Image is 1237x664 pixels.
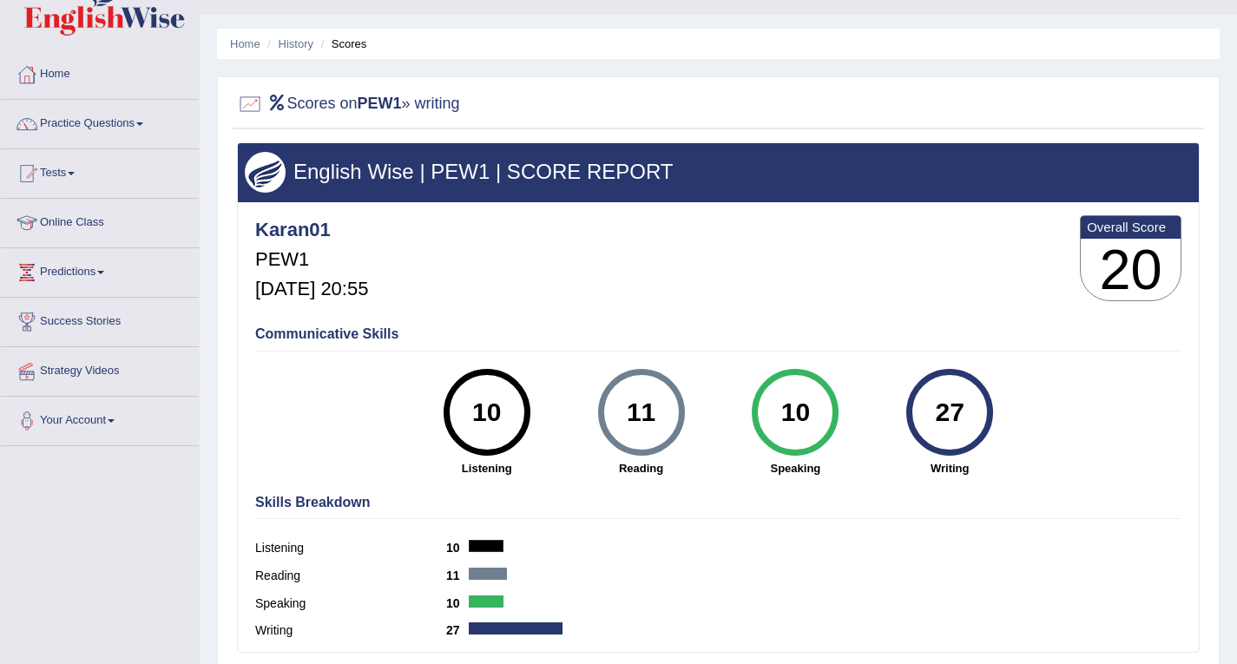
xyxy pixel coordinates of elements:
[1,347,199,391] a: Strategy Videos
[255,220,368,240] h4: Karan01
[279,37,313,50] a: History
[1081,239,1181,301] h3: 20
[1,100,199,143] a: Practice Questions
[1,149,199,193] a: Tests
[255,567,446,585] label: Reading
[245,152,286,193] img: wings.png
[1,397,199,440] a: Your Account
[255,326,1181,342] h4: Communicative Skills
[255,249,368,270] h5: PEW1
[418,460,556,477] strong: Listening
[727,460,864,477] strong: Speaking
[230,37,260,50] a: Home
[446,596,469,610] b: 10
[455,376,518,449] div: 10
[255,495,1181,510] h4: Skills Breakdown
[1087,220,1174,234] b: Overall Score
[255,539,446,557] label: Listening
[255,279,368,299] h5: [DATE] 20:55
[1,248,199,292] a: Predictions
[764,376,827,449] div: 10
[1,50,199,94] a: Home
[446,623,469,637] b: 27
[609,376,673,449] div: 11
[1,298,199,341] a: Success Stories
[255,595,446,613] label: Speaking
[881,460,1018,477] strong: Writing
[317,36,367,52] li: Scores
[446,541,469,555] b: 10
[237,91,460,117] h2: Scores on » writing
[245,161,1192,183] h3: English Wise | PEW1 | SCORE REPORT
[1,199,199,242] a: Online Class
[918,376,982,449] div: 27
[358,95,402,112] b: PEW1
[446,569,469,582] b: 11
[573,460,710,477] strong: Reading
[255,621,446,640] label: Writing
